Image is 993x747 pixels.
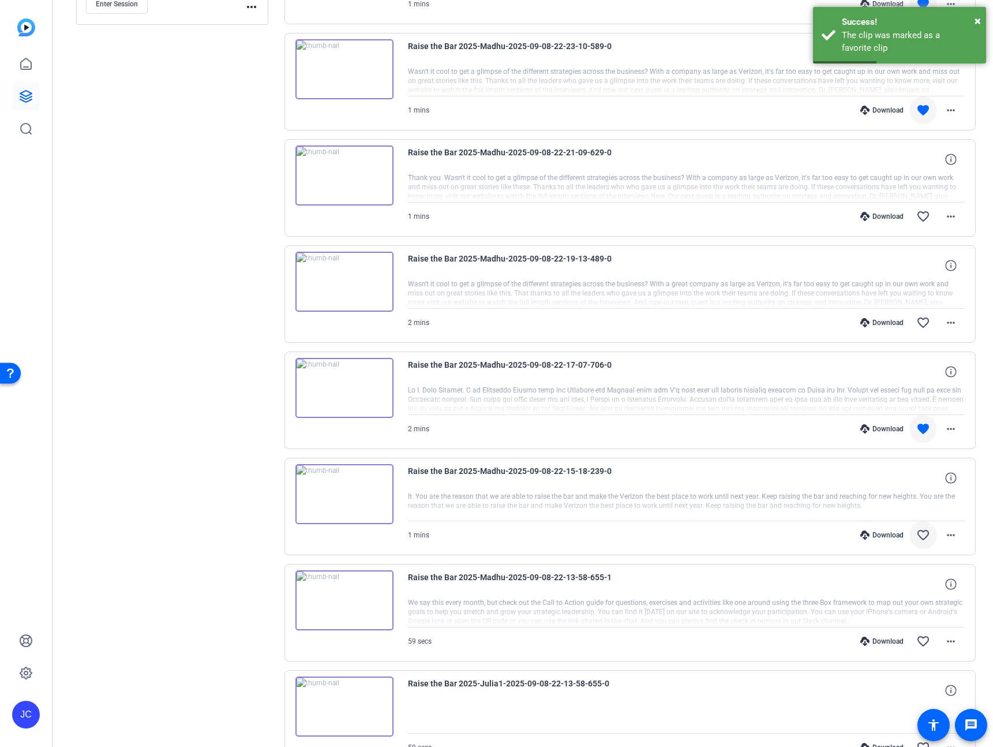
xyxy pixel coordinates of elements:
span: Raise the Bar 2025-Madhu-2025-09-08-22-15-18-239-0 [408,464,621,492]
div: Download [855,318,909,327]
mat-icon: more_horiz [944,103,958,117]
img: thumb-nail [295,145,394,206]
span: 1 mins [408,106,429,114]
div: JC [12,701,40,729]
span: Raise the Bar 2025-Madhu-2025-09-08-22-21-09-629-0 [408,145,621,173]
span: Raise the Bar 2025-Julia1-2025-09-08-22-13-58-655-0 [408,677,621,704]
span: Raise the Bar 2025-Madhu-2025-09-08-22-23-10-589-0 [408,39,621,67]
mat-icon: favorite [916,103,930,117]
img: thumb-nail [295,677,394,737]
div: The clip was marked as a favorite clip [842,29,977,55]
img: thumb-nail [295,39,394,99]
img: blue-gradient.svg [17,18,35,36]
span: × [975,14,981,28]
img: thumb-nail [295,358,394,418]
span: Raise the Bar 2025-Madhu-2025-09-08-22-19-13-489-0 [408,252,621,279]
span: 2 mins [408,319,429,327]
mat-icon: more_horiz [944,528,958,542]
img: thumb-nail [295,252,394,312]
span: 59 secs [408,637,432,645]
span: Raise the Bar 2025-Madhu-2025-09-08-22-17-07-706-0 [408,358,621,386]
mat-icon: more_horiz [944,210,958,223]
mat-icon: favorite_border [916,316,930,330]
mat-icon: more_horiz [944,316,958,330]
mat-icon: more_horiz [944,634,958,648]
mat-icon: message [964,718,978,732]
mat-icon: favorite [916,422,930,436]
div: Download [855,106,909,115]
span: 1 mins [408,212,429,221]
div: Download [855,531,909,540]
span: 2 mins [408,425,429,433]
mat-icon: accessibility [927,718,940,732]
mat-icon: favorite_border [916,528,930,542]
div: Download [855,212,909,221]
img: thumb-nail [295,570,394,630]
div: Download [855,424,909,434]
span: Raise the Bar 2025-Madhu-2025-09-08-22-13-58-655-1 [408,570,621,598]
div: Success! [842,16,977,29]
mat-icon: more_horiz [944,422,958,436]
mat-icon: favorite_border [916,634,930,648]
img: thumb-nail [295,464,394,524]
span: 1 mins [408,531,429,539]
mat-icon: favorite_border [916,210,930,223]
div: Download [855,637,909,646]
button: Close [975,12,981,29]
